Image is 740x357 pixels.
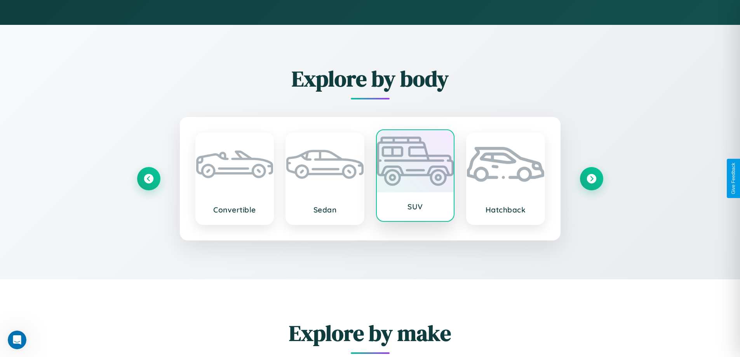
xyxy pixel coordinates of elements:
[475,205,536,214] h3: Hatchback
[137,64,603,94] h2: Explore by body
[385,202,446,211] h3: SUV
[731,163,736,194] div: Give Feedback
[204,205,266,214] h3: Convertible
[294,205,356,214] h3: Sedan
[137,318,603,348] h2: Explore by make
[8,331,26,349] iframe: Intercom live chat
